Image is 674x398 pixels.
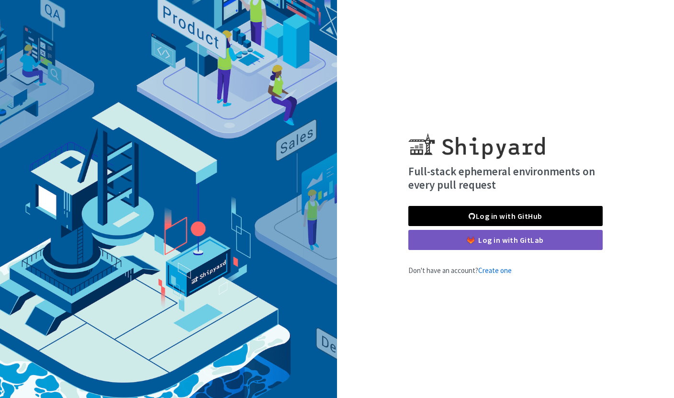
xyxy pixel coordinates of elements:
[408,165,603,191] h4: Full-stack ephemeral environments on every pull request
[408,206,603,226] a: Log in with GitHub
[408,122,545,159] img: Shipyard logo
[408,266,512,275] span: Don't have an account?
[467,237,474,244] img: gitlab-color.svg
[408,230,603,250] a: Log in with GitLab
[478,266,512,275] a: Create one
